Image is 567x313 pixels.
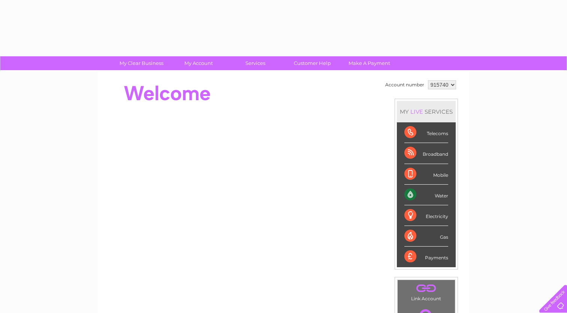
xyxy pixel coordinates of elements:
div: LIVE [409,108,425,115]
a: Customer Help [281,56,343,70]
a: My Account [168,56,229,70]
a: Services [224,56,286,70]
div: Broadband [404,143,448,164]
div: Telecoms [404,122,448,143]
div: Electricity [404,205,448,226]
div: Payments [404,247,448,267]
div: Water [404,185,448,205]
td: Link Account [397,280,455,303]
a: My Clear Business [111,56,172,70]
div: Gas [404,226,448,247]
a: Make A Payment [338,56,400,70]
a: . [399,282,453,295]
td: Account number [383,78,426,91]
div: MY SERVICES [397,101,456,122]
div: Mobile [404,164,448,185]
